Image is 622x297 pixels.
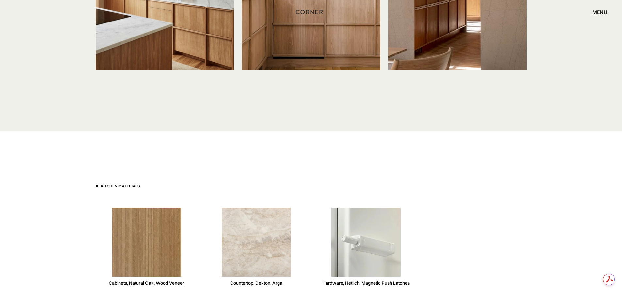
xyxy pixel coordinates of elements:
h3: Kitchen materials [101,184,140,189]
div: Hardware, Hetiich, Magnetic Push Latches [322,280,410,286]
div: Cabinets, Natural Oak, Wood Veneer [109,280,184,286]
a: home [289,8,333,16]
div: menu [586,7,607,18]
div: menu [592,9,607,15]
div: Countertop, Dekton, Arga [230,280,282,286]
